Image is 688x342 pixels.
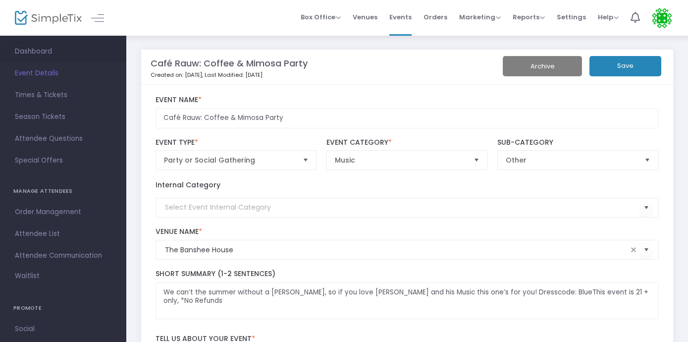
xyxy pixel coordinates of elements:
[557,4,586,30] span: Settings
[151,71,493,79] p: Created on: [DATE]
[15,67,111,80] span: Event Details
[15,132,111,145] span: Attendee Questions
[151,57,308,70] m-panel-title: Café Rauw: Coffee & Mimosa Party
[299,151,313,170] button: Select
[503,56,582,76] button: Archive
[589,56,661,76] button: Save
[301,12,341,22] span: Box Office
[15,271,40,281] span: Waitlist
[15,45,111,58] span: Dashboard
[156,269,275,279] span: Short Summary (1-2 Sentences)
[326,138,488,147] label: Event Category
[15,206,111,219] span: Order Management
[639,240,653,260] button: Select
[15,154,111,167] span: Special Offers
[470,151,483,170] button: Select
[513,12,545,22] span: Reports
[640,151,654,170] button: Select
[164,155,295,165] span: Party or Social Gathering
[639,197,653,218] button: Select
[156,108,659,128] input: Enter Event Name
[353,4,377,30] span: Venues
[156,180,220,190] label: Internal Category
[156,228,659,236] label: Venue Name
[389,4,412,30] span: Events
[165,202,640,213] input: Select Event Internal Category
[13,298,113,318] h4: PROMOTE
[15,89,111,102] span: Times & Tickets
[15,323,111,336] span: Social
[459,12,501,22] span: Marketing
[335,155,466,165] span: Music
[15,228,111,240] span: Attendee List
[423,4,447,30] span: Orders
[15,249,111,262] span: Attendee Communication
[598,12,619,22] span: Help
[497,138,659,147] label: Sub-Category
[13,181,113,201] h4: MANAGE ATTENDEES
[165,245,628,255] input: Select Venue
[15,111,111,123] span: Season Tickets
[156,138,317,147] label: Event Type
[506,155,636,165] span: Other
[156,96,659,105] label: Event Name
[202,71,263,79] span: , Last Modified: [DATE]
[628,244,639,256] span: clear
